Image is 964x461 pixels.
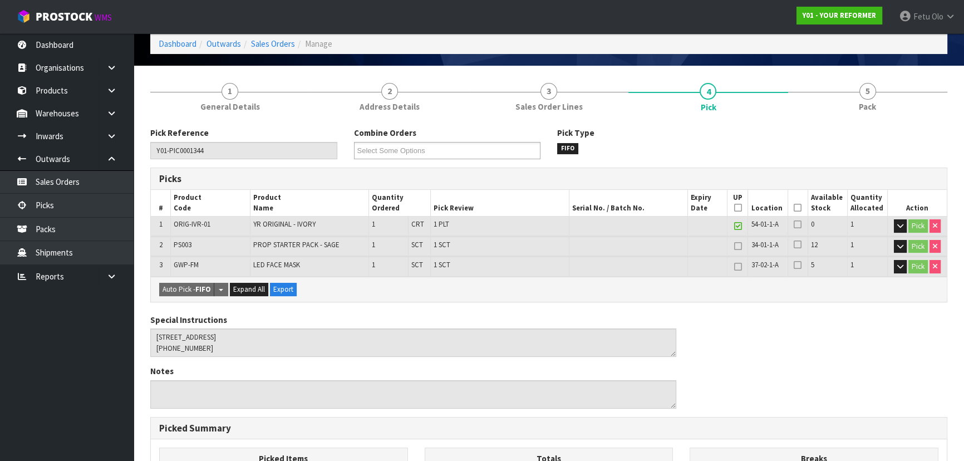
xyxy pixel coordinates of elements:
strong: Y01 - YOUR REFORMER [803,11,876,20]
img: cube-alt.png [17,9,31,23]
button: Auto Pick -FIFO [159,283,214,296]
button: Pick [908,260,928,273]
th: Quantity Ordered [369,190,431,216]
span: Manage [305,38,332,49]
strong: FIFO [195,285,211,294]
th: Product Code [171,190,250,216]
h3: Picks [159,174,540,184]
th: # [151,190,171,216]
span: LED FACE MASK [253,260,300,269]
th: Location [748,190,788,216]
h3: Picked Summary [159,423,938,434]
button: Export [270,283,297,296]
span: 1 [372,260,375,269]
th: Product Name [250,190,368,216]
span: 1 [372,240,375,249]
span: 4 [700,83,716,100]
th: Available Stock [808,190,847,216]
span: PROP STARTER PACK - SAGE [253,240,340,249]
a: Dashboard [159,38,196,49]
span: 12 [811,240,818,249]
span: Pack [859,101,876,112]
span: 2 [159,240,163,249]
span: GWP-FM [174,260,199,269]
span: 1 PLT [434,219,449,229]
span: 3 [540,83,557,100]
a: Sales Orders [251,38,295,49]
span: 1 [850,260,854,269]
span: General Details [200,101,260,112]
span: CRT [411,219,424,229]
span: 1 [850,240,854,249]
span: 34-01-1-A [751,240,778,249]
a: Outwards [206,38,241,49]
a: Y01 - YOUR REFORMER [796,7,882,24]
th: Action [887,190,947,216]
span: SCT [411,240,423,249]
span: YR ORIGINAL - IVORY [253,219,316,229]
span: 37-02-1-A [751,260,778,269]
span: 3 [159,260,163,269]
th: Quantity Allocated [848,190,887,216]
span: 54-01-1-A [751,219,778,229]
span: 1 [850,219,854,229]
span: 1 [372,219,375,229]
label: Notes [150,365,174,377]
span: ORIG-IVR-01 [174,219,210,229]
button: Pick [908,240,928,253]
span: ProStock [36,9,92,24]
span: 1 [222,83,238,100]
label: Pick Type [557,127,594,139]
span: 1 SCT [434,260,450,269]
th: Pick Review [430,190,569,216]
th: UP [727,190,748,216]
span: Sales Order Lines [515,101,583,112]
button: Pick [908,219,928,233]
span: 0 [811,219,814,229]
span: Pick [700,101,716,113]
small: WMS [95,12,112,23]
span: 1 SCT [434,240,450,249]
label: Pick Reference [150,127,209,139]
button: Expand All [230,283,268,296]
span: PS003 [174,240,191,249]
span: 5 [859,83,876,100]
span: SCT [411,260,423,269]
span: Address Details [360,101,420,112]
span: Expand All [233,285,265,294]
th: Expiry Date [688,190,727,216]
label: Combine Orders [354,127,416,139]
label: Special Instructions [150,314,227,326]
span: 5 [811,260,814,269]
span: FIFO [557,143,578,154]
span: 2 [381,83,398,100]
span: Olo [932,11,943,22]
span: 1 [159,219,163,229]
th: Serial No. / Batch No. [569,190,687,216]
span: Fetu [913,11,930,22]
